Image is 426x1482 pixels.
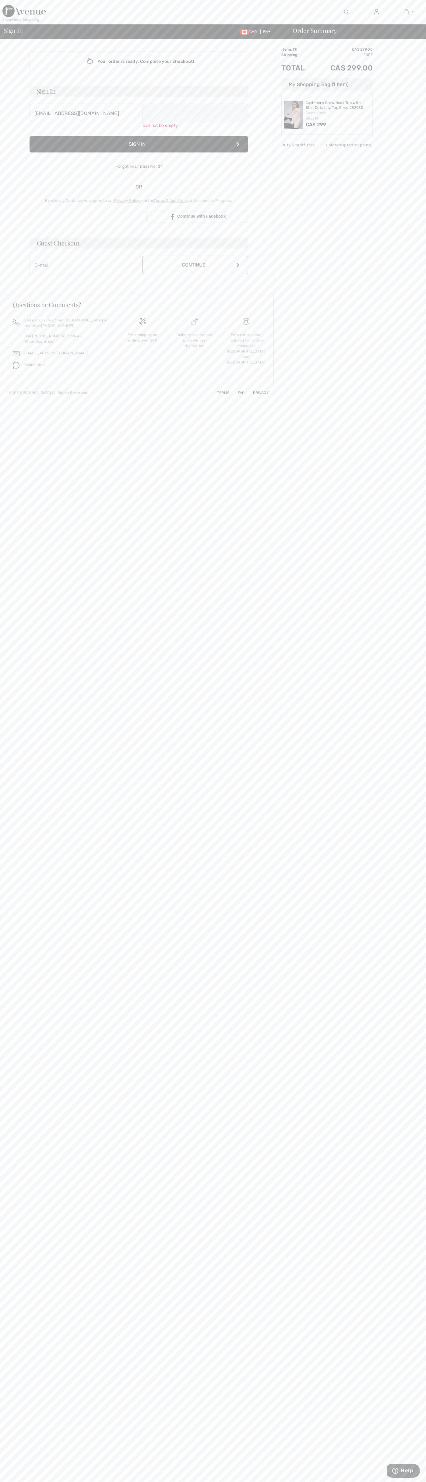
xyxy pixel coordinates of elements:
a: [EMAIL_ADDRESS][DOMAIN_NAME] [24,351,88,355]
img: 1ère Avenue [2,5,46,17]
div: Free return label included for orders shipped to [GEOGRAPHIC_DATA] and [GEOGRAPHIC_DATA] [225,332,267,365]
td: Shipping [281,52,314,58]
a: Privacy [246,391,269,395]
div: Order Summary [285,27,422,34]
span: EN [263,30,271,34]
iframe: Sign in with Google Button [26,210,145,224]
img: Free shipping on orders over $99 [243,318,249,325]
p: Dial [PHONE_NUMBER] From All Other Countries [24,333,109,344]
h3: Questions or Comments? [13,302,265,308]
a: 1 [392,9,421,16]
a: [PHONE_NUMBER] [41,324,75,328]
p: Call us Toll-Free from [GEOGRAPHIC_DATA] or the US at [24,317,109,328]
span: OR [132,183,145,191]
a: Privacy Policy [114,199,140,203]
span: Continue with Facebook [177,214,226,219]
div: < Continue Shopping [2,17,39,23]
a: Sign In [369,9,384,16]
img: chat [13,362,19,369]
a: FAQ [231,391,245,395]
span: 1 [294,47,296,52]
td: CA$ 299.00 [314,47,373,52]
div: Duty & tariff-free | Uninterrupted shipping [281,142,373,148]
td: Items ( ) [281,47,314,52]
img: Cashmere Crew Neck Top with Stud Detailing Top Style 253980 [284,101,303,129]
a: Terms [210,391,230,395]
span: CA$ 299 [306,122,326,127]
div: Delivery is a breeze since we pay the duties! [173,332,215,349]
div: © [GEOGRAPHIC_DATA] All Rights Reserved [9,390,87,396]
span: Online Chat [24,363,45,367]
a: Cashmere Crew Neck Top with Stud Detailing Top Style 253980 [306,101,370,110]
div: By clicking Continue, you agree to our and the of the Loyalty Program. [30,198,248,203]
h3: Guest Checkout [30,238,248,249]
div: Can not be empty [143,122,248,129]
span: 1 [412,9,414,15]
img: Delivery is a breeze since we pay the duties! [191,318,198,325]
span: CAD [240,30,259,34]
a: Forgot your password? [115,164,162,169]
img: Free shipping on orders over $99 [139,318,146,325]
td: CA$ 299.00 [314,58,373,78]
td: Total [281,58,314,78]
img: call [13,319,19,325]
td: Free [314,52,373,58]
img: My Bag [404,9,409,16]
button: Continue [143,256,248,274]
div: Your order is ready. Complete your checkout! [30,52,248,71]
div: My Shopping Bag (1 Item) [281,78,373,91]
img: email [13,350,19,357]
div: Free shipping on orders over $99 [121,332,164,343]
input: E-mail [30,104,135,122]
button: Sign In [30,136,248,152]
img: search the website [344,9,349,16]
h3: Sign In [30,86,248,97]
span: Sign In [4,27,23,34]
img: Canadian Dollar [240,30,249,34]
img: My Info [374,9,379,16]
a: Continue with Facebook [146,211,248,223]
input: E-mail [30,256,135,274]
iframe: Opens a widget where you can find more information [387,1464,420,1479]
div: Color: Rose Size: M [306,110,370,121]
a: Terms & Conditions [154,199,188,203]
